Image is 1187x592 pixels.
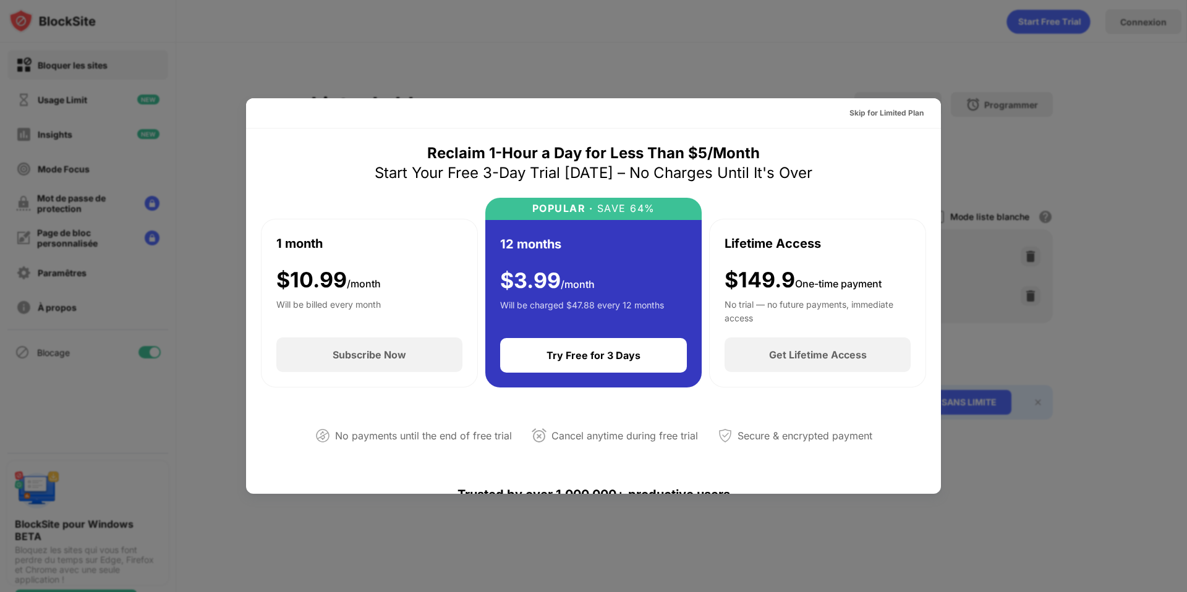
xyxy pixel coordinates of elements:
div: Lifetime Access [725,234,821,253]
div: Secure & encrypted payment [738,427,872,445]
div: Reclaim 1-Hour a Day for Less Than $5/Month [427,143,760,163]
div: $149.9 [725,268,882,293]
div: $ 10.99 [276,268,381,293]
div: No payments until the end of free trial [335,427,512,445]
div: Subscribe Now [333,349,406,361]
img: secured-payment [718,428,733,443]
div: SAVE 64% [593,203,655,214]
div: No trial — no future payments, immediate access [725,298,911,323]
span: /month [347,277,381,290]
div: Will be charged $47.88 every 12 months [500,298,664,323]
div: Try Free for 3 Days [547,349,640,362]
div: $ 3.99 [500,268,595,294]
div: Skip for Limited Plan [849,107,924,119]
span: /month [561,278,595,290]
img: cancel-anytime [532,428,547,443]
div: POPULAR · [532,203,593,214]
div: Will be billed every month [276,298,381,323]
div: 12 months [500,235,561,253]
img: not-paying [315,428,330,443]
div: Start Your Free 3-Day Trial [DATE] – No Charges Until It's Over [375,163,812,183]
div: Cancel anytime during free trial [551,427,698,445]
span: One-time payment [795,277,882,290]
div: 1 month [276,234,323,253]
div: Trusted by over 1,000,000+ productive users [261,465,926,524]
div: Get Lifetime Access [769,349,867,361]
